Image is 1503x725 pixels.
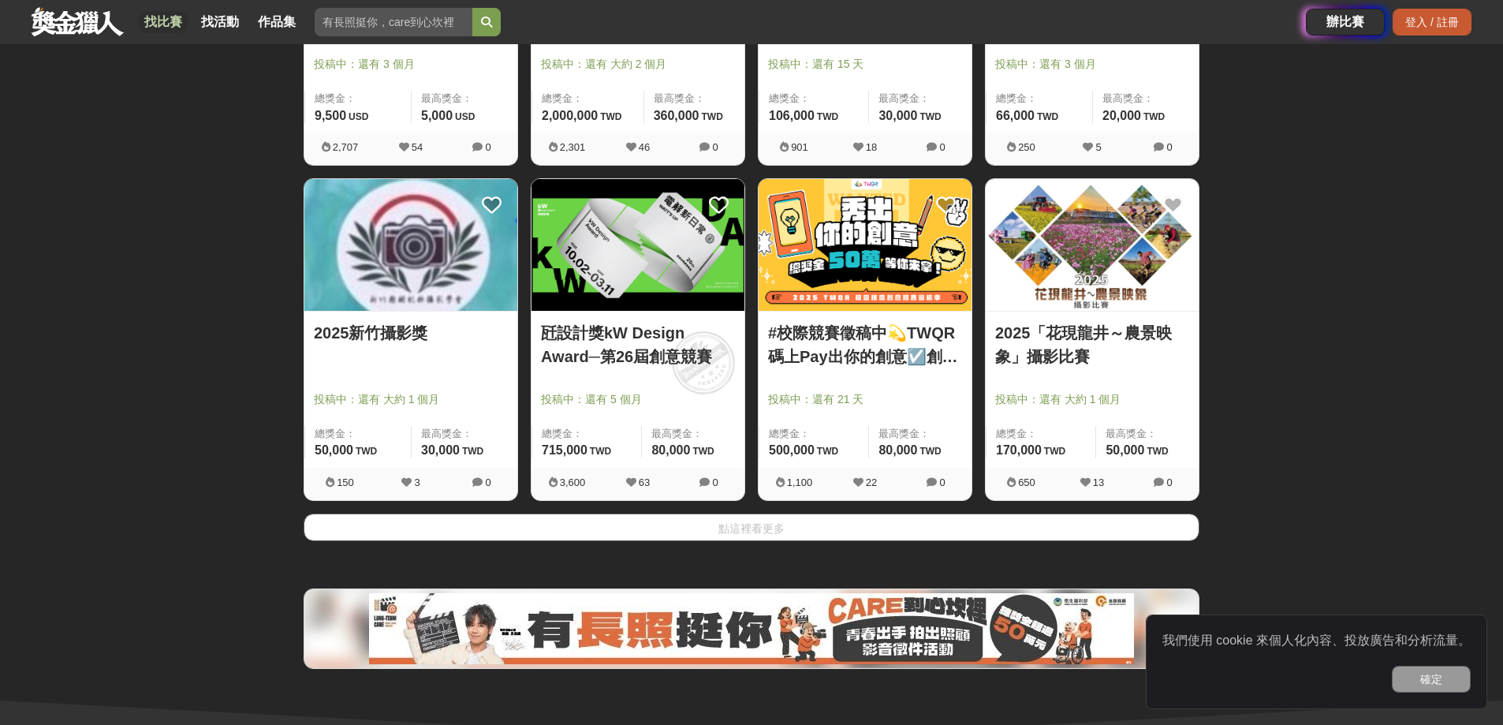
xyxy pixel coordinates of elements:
[600,111,621,122] span: TWD
[421,443,460,457] span: 30,000
[314,56,508,73] span: 投稿中：還有 3 個月
[337,476,354,488] span: 150
[531,179,744,312] a: Cover Image
[787,476,813,488] span: 1,100
[542,443,587,457] span: 715,000
[1162,633,1471,647] span: 我們使用 cookie 來個人化內容、投放廣告和分析流量。
[817,446,838,457] span: TWD
[986,179,1199,311] img: Cover Image
[349,111,368,122] span: USD
[421,426,508,442] span: 最高獎金：
[1037,111,1058,122] span: TWD
[560,476,586,488] span: 3,600
[541,391,735,408] span: 投稿中：還有 5 個月
[1147,446,1168,457] span: TWD
[590,446,611,457] span: TWD
[455,111,475,122] span: USD
[768,321,962,368] a: #校際競賽徵稿中💫TWQR碼上Pay出你的創意☑️創意特Pay員徵召令🔥短影音、梗圖大賽開跑啦🤩
[1095,141,1101,153] span: 5
[1392,666,1471,693] button: 確定
[919,446,941,457] span: TWD
[759,179,972,312] a: Cover Image
[1106,443,1144,457] span: 50,000
[138,11,188,33] a: 找比賽
[542,109,598,122] span: 2,000,000
[768,56,962,73] span: 投稿中：還有 15 天
[414,476,420,488] span: 3
[1393,9,1471,36] div: 登入 / 註冊
[939,141,945,153] span: 0
[866,476,877,488] span: 22
[1102,91,1189,107] span: 最高獎金：
[304,179,517,312] a: Cover Image
[769,91,859,107] span: 總獎金：
[654,91,735,107] span: 最高獎金：
[315,91,401,107] span: 總獎金：
[759,179,972,311] img: Cover Image
[315,443,353,457] span: 50,000
[702,111,723,122] span: TWD
[817,111,838,122] span: TWD
[421,109,453,122] span: 5,000
[712,476,718,488] span: 0
[531,179,744,311] img: Cover Image
[462,446,483,457] span: TWD
[412,141,423,153] span: 54
[939,476,945,488] span: 0
[1166,141,1172,153] span: 0
[542,91,634,107] span: 總獎金：
[639,141,650,153] span: 46
[768,391,962,408] span: 投稿中：還有 21 天
[769,109,815,122] span: 106,000
[314,391,508,408] span: 投稿中：還有 大約 1 個月
[252,11,302,33] a: 作品集
[986,179,1199,312] a: Cover Image
[995,391,1189,408] span: 投稿中：還有 大約 1 個月
[639,476,650,488] span: 63
[996,443,1042,457] span: 170,000
[878,426,962,442] span: 最高獎金：
[1102,109,1141,122] span: 20,000
[1166,476,1172,488] span: 0
[919,111,941,122] span: TWD
[333,141,359,153] span: 2,707
[654,109,699,122] span: 360,000
[1143,111,1165,122] span: TWD
[315,109,346,122] span: 9,500
[996,426,1086,442] span: 總獎金：
[651,443,690,457] span: 80,000
[1093,476,1104,488] span: 13
[1044,446,1065,457] span: TWD
[315,8,472,36] input: 有長照挺你，care到心坎裡！青春出手，拍出照顧 影音徵件活動
[1018,476,1035,488] span: 650
[1306,9,1385,36] a: 辦比賽
[369,593,1134,664] img: 0454c82e-88f2-4dcc-9ff1-cb041c249df3.jpg
[692,446,714,457] span: TWD
[878,443,917,457] span: 80,000
[356,446,377,457] span: TWD
[791,141,808,153] span: 901
[769,426,859,442] span: 總獎金：
[1018,141,1035,153] span: 250
[485,476,490,488] span: 0
[866,141,877,153] span: 18
[712,141,718,153] span: 0
[878,91,962,107] span: 最高獎金：
[560,141,586,153] span: 2,301
[541,321,735,368] a: 瓩設計獎kW Design Award─第26屆創意競賽
[1106,426,1189,442] span: 最高獎金：
[421,91,508,107] span: 最高獎金：
[304,514,1199,541] button: 點這裡看更多
[878,109,917,122] span: 30,000
[315,426,401,442] span: 總獎金：
[485,141,490,153] span: 0
[769,443,815,457] span: 500,000
[651,426,735,442] span: 最高獎金：
[995,56,1189,73] span: 投稿中：還有 3 個月
[195,11,245,33] a: 找活動
[996,91,1083,107] span: 總獎金：
[304,179,517,311] img: Cover Image
[995,321,1189,368] a: 2025「花現龍井～農景映象」攝影比賽
[541,56,735,73] span: 投稿中：還有 大約 2 個月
